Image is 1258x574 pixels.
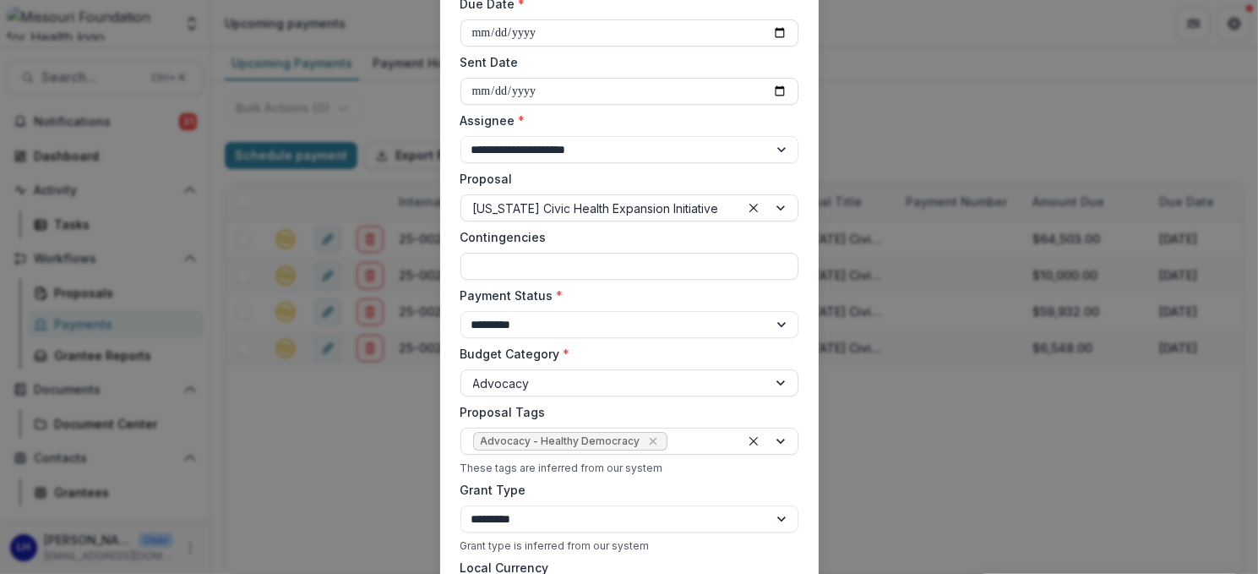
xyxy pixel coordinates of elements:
div: Clear selected options [743,431,764,451]
label: Assignee [460,112,788,129]
div: Clear selected options [743,198,764,218]
div: Remove Advocacy - Healthy Democracy [645,433,662,450]
label: Grant Type [460,481,788,499]
div: These tags are inferred from our system [460,462,798,474]
label: Payment Status [460,287,788,304]
label: Budget Category [460,345,788,363]
label: Contingencies [460,228,788,246]
label: Proposal [460,170,788,188]
div: Grant type is inferred from our system [460,539,798,552]
span: Advocacy - Healthy Democracy [481,435,640,447]
label: Sent Date [460,53,788,71]
label: Proposal Tags [460,403,788,421]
